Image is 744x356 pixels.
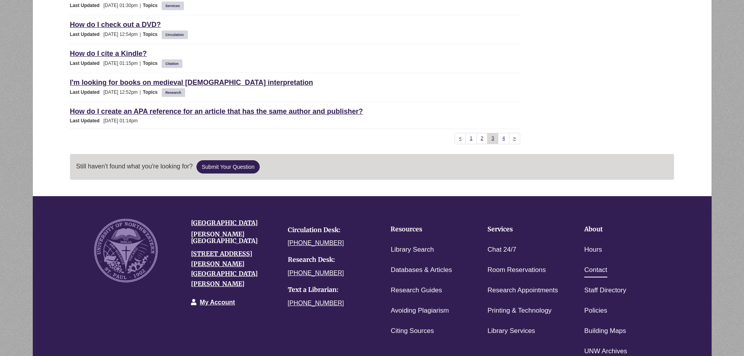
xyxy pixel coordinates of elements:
a: Citation [164,59,180,68]
a: [PHONE_NUMBER] [288,300,344,306]
span: [DATE] 12:52pm [70,89,138,95]
span: Last Updated [70,32,103,37]
a: How do I create an APA reference for an article that has the same author and publisher? [70,107,363,115]
a: My Account [200,299,235,306]
span: Last Updated [70,118,103,123]
span: | [138,61,143,66]
a: Hours [584,243,602,257]
ul: Topics [162,61,185,66]
h4: [PERSON_NAME][GEOGRAPHIC_DATA] [191,231,276,245]
a: Research Guides [391,284,442,298]
img: UNW seal [94,219,158,283]
span: Topics [143,61,162,66]
a: Research Appointments [487,284,558,298]
h4: Text a Librarian: [288,286,373,294]
ul: Pagination of search results [455,133,520,144]
span: Topics [143,89,162,95]
a: 3 [487,133,498,144]
span: Topics [143,3,162,8]
a: [PHONE_NUMBER] [288,270,344,276]
h4: Research Desk: [288,256,373,264]
a: Circulation [164,30,185,39]
a: I'm looking for books on medieval [DEMOGRAPHIC_DATA] interpretation [70,79,313,86]
a: Room Reservations [487,263,546,277]
a: Policies [584,304,607,318]
span: Topics [143,32,162,37]
a: How do I cite a Kindle? [70,50,147,57]
a: Building Maps [584,324,626,338]
span: [DATE] 01:15pm [70,61,138,66]
span: Last Updated [70,61,103,66]
a: Printing & Technology [487,304,551,318]
a: Services [164,2,181,10]
a: Citing Sources [391,324,434,338]
a: Databases & Articles [391,263,452,277]
span: [DATE] 01:30pm [70,3,138,8]
a: 1 [466,133,477,144]
a: Chat 24/7 [487,243,516,257]
a: Staff Directory [584,284,626,298]
a: Contact [584,263,607,277]
ul: Topics [162,89,187,95]
span: [DATE] 12:54pm [70,32,138,37]
a: 4 [498,133,509,144]
a: Research [164,88,183,97]
a: > [509,133,520,144]
a: Avoiding Plagiarism [391,304,449,318]
a: [GEOGRAPHIC_DATA] [191,219,258,227]
h4: Services [487,226,560,233]
span: [DATE] 01:14pm [70,118,138,123]
span: | [138,89,143,95]
a: Library Services [487,324,535,338]
a: 2 [476,133,488,144]
a: [STREET_ADDRESS][PERSON_NAME][GEOGRAPHIC_DATA][PERSON_NAME] [191,250,258,288]
span: | [138,3,143,8]
a: How do I check out a DVD? [70,21,161,29]
ul: Topics [162,3,186,8]
a: Submit Your Question [196,160,259,174]
h4: About [584,226,657,233]
a: Library Search [391,243,434,257]
a: [PHONE_NUMBER] [288,240,344,246]
p: Still haven't found what you're looking for? [70,154,674,180]
span: Last Updated [70,3,103,8]
a: < [455,133,466,144]
span: Last Updated [70,89,103,95]
h4: Circulation Desk: [288,227,373,234]
h4: Resources [391,226,463,233]
span: | [138,32,143,37]
ul: Topics [162,32,190,37]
